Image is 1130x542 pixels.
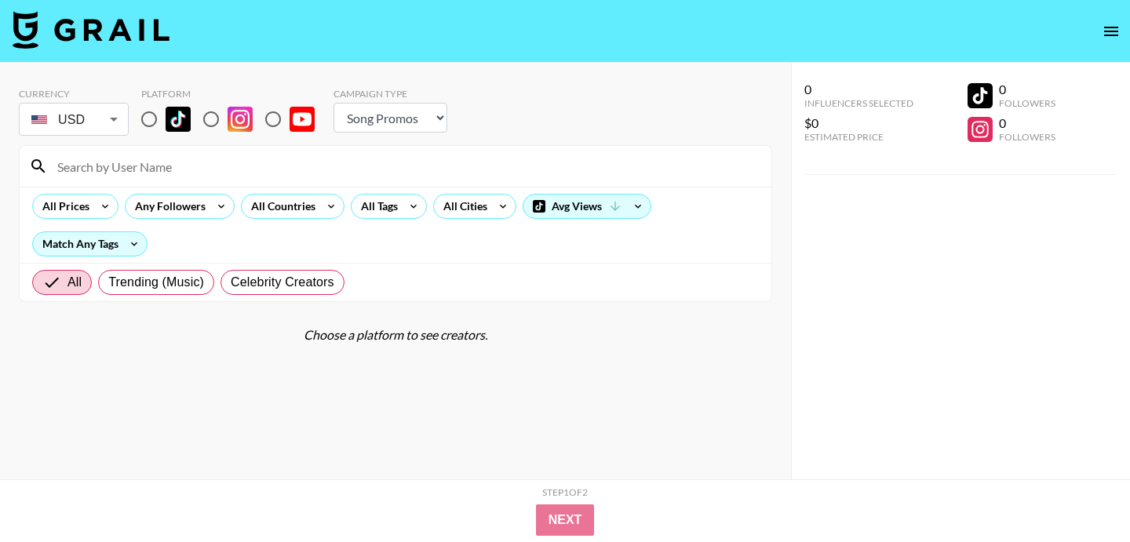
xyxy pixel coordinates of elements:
div: Followers [999,131,1055,143]
div: All Prices [33,195,93,218]
span: All [67,273,82,292]
div: Campaign Type [334,88,447,100]
div: USD [22,106,126,133]
div: 0 [804,82,913,97]
input: Search by User Name [48,154,762,179]
button: Next [536,504,595,536]
button: open drawer [1095,16,1127,47]
div: Platform [141,88,327,100]
div: All Cities [434,195,490,218]
div: Avg Views [523,195,651,218]
div: Currency [19,88,129,100]
div: Influencers Selected [804,97,913,109]
div: Choose a platform to see creators. [19,327,772,343]
div: 0 [999,82,1055,97]
div: Step 1 of 2 [542,486,588,498]
div: 0 [999,115,1055,131]
div: All Tags [352,195,401,218]
span: Trending (Music) [108,273,204,292]
div: Match Any Tags [33,232,147,256]
img: Grail Talent [13,11,169,49]
div: $0 [804,115,913,131]
img: Instagram [228,107,253,132]
div: Followers [999,97,1055,109]
img: TikTok [166,107,191,132]
div: Any Followers [126,195,209,218]
span: Celebrity Creators [231,273,334,292]
div: All Countries [242,195,319,218]
img: YouTube [290,107,315,132]
div: Estimated Price [804,131,913,143]
iframe: Drift Widget Chat Controller [1052,464,1111,523]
